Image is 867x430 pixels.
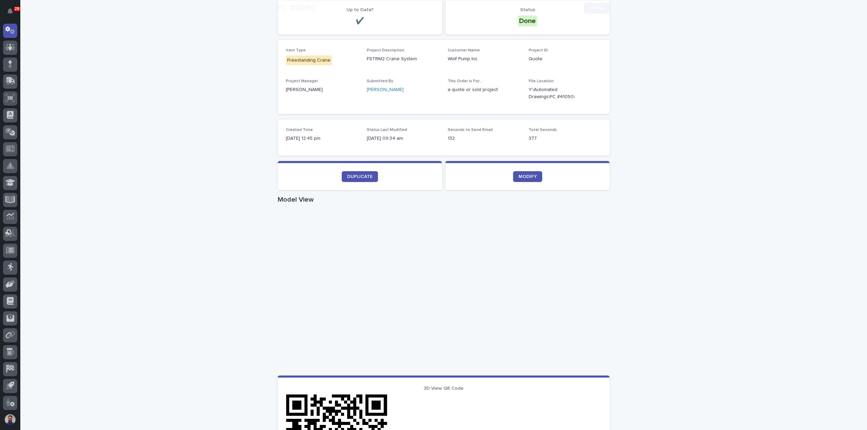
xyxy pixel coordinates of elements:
[286,55,332,65] div: Freestanding Crane
[278,3,316,13] h2: FC #41050
[278,196,610,204] h1: Model View
[529,135,601,142] p: 377
[529,48,548,52] span: Project ID
[15,6,19,11] p: 29
[8,8,17,19] div: Notifications29
[424,386,464,391] span: 3D View QR Code
[286,48,306,52] span: Item Type
[529,55,601,63] p: Quote
[367,135,440,142] p: [DATE] 09:34 am
[367,48,404,52] span: Project Description
[367,55,440,63] p: FSTRM2 Crane System
[367,79,393,83] span: Submitted By
[286,79,318,83] span: Project Manager
[448,48,480,52] span: Customer Name
[529,128,557,132] span: Total Seconds
[367,86,404,93] a: [PERSON_NAME]
[367,128,407,132] span: Status Last Modified
[448,86,521,93] p: a quote or sold project
[286,86,359,93] p: [PERSON_NAME]
[448,79,482,83] span: This Order is For...
[342,171,378,182] a: DUPLICATE
[448,135,521,142] p: 132
[529,86,585,100] : Y:\Automated Drawings\FC #41050\
[518,16,537,26] div: Done
[448,55,521,63] p: Wolf Pump Inc
[3,412,17,427] button: users-avatar
[278,206,610,376] iframe: Model View
[286,128,313,132] span: Created Time
[588,5,605,12] span: Redraw
[584,3,610,14] button: Redraw
[286,135,359,142] p: [DATE] 12:45 pm
[347,174,373,179] span: DUPLICATE
[519,174,537,179] span: MODIFY
[529,79,554,83] span: File Location
[286,17,434,25] p: ✔️
[448,128,493,132] span: Seconds to Send Email
[3,4,17,18] button: Notifications
[513,171,542,182] a: MODIFY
